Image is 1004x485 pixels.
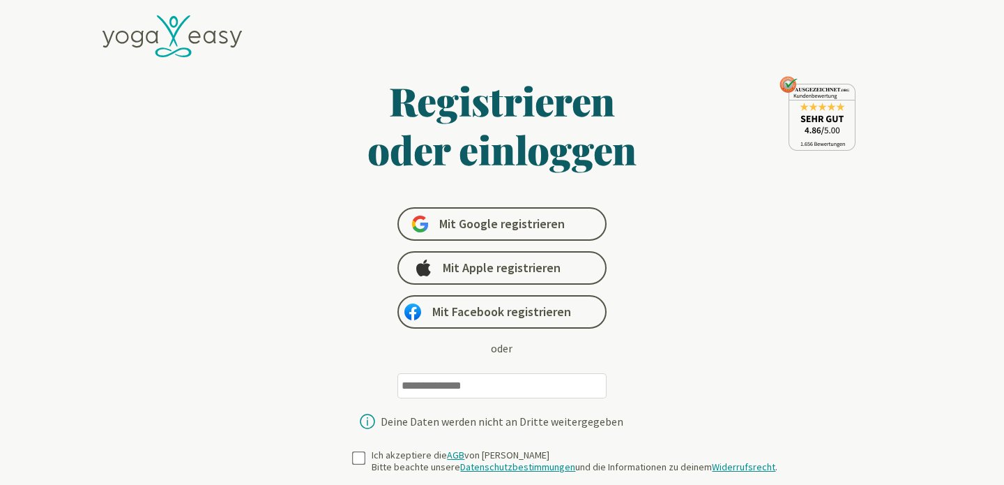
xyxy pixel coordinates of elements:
span: Mit Facebook registrieren [432,304,571,320]
div: Ich akzeptiere die von [PERSON_NAME] Bitte beachte unsere und die Informationen zu deinem . [372,449,777,474]
a: Datenschutzbestimmungen [460,461,575,473]
div: Deine Daten werden nicht an Dritte weitergegeben [381,416,623,427]
span: Mit Google registrieren [439,216,565,232]
span: Mit Apple registrieren [443,260,561,276]
img: ausgezeichnet_seal.png [779,76,855,151]
a: Widerrufsrecht [712,461,775,473]
a: Mit Facebook registrieren [397,295,607,329]
a: Mit Google registrieren [397,207,607,241]
a: Mit Apple registrieren [397,251,607,285]
h1: Registrieren oder einloggen [232,76,772,174]
div: oder [491,340,512,357]
a: AGB [447,449,464,461]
